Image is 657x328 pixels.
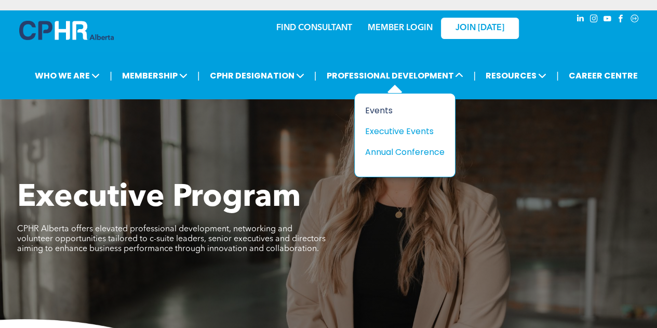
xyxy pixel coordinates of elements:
[365,146,445,159] a: Annual Conference
[17,225,326,253] span: CPHR Alberta offers elevated professional development, networking and volunteer opportunities tai...
[32,66,103,85] span: WHO WE ARE
[365,125,445,138] a: Executive Events
[119,66,191,85] span: MEMBERSHIP
[588,13,600,27] a: instagram
[276,24,352,32] a: FIND CONSULTANT
[17,182,301,214] span: Executive Program
[575,13,586,27] a: linkedin
[314,65,317,86] li: |
[629,13,640,27] a: Social network
[365,104,445,117] a: Events
[566,66,641,85] a: CAREER CENTRE
[207,66,307,85] span: CPHR DESIGNATION
[365,146,437,159] div: Annual Conference
[602,13,613,27] a: youtube
[482,66,549,85] span: RESOURCES
[455,23,504,33] span: JOIN [DATE]
[19,21,114,40] img: A blue and white logo for cp alberta
[473,65,476,86] li: |
[441,18,519,39] a: JOIN [DATE]
[368,24,433,32] a: MEMBER LOGIN
[110,65,112,86] li: |
[556,65,559,86] li: |
[615,13,627,27] a: facebook
[323,66,466,85] span: PROFESSIONAL DEVELOPMENT
[365,104,437,117] div: Events
[197,65,200,86] li: |
[365,125,437,138] div: Executive Events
